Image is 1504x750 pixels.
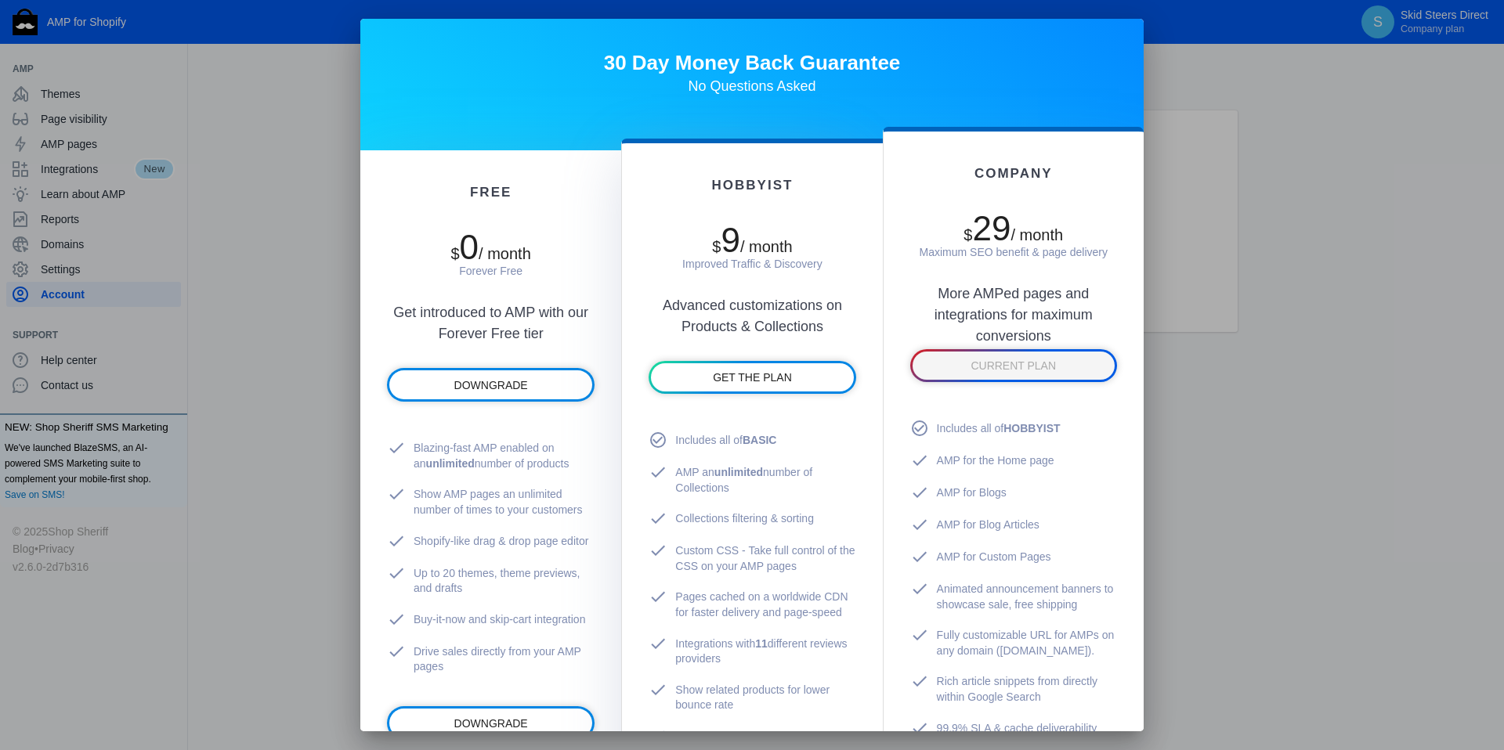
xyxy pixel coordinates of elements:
a: GET THE PLAN [651,363,853,391]
li: Show related products for lower bounce rate [649,675,855,721]
span: / month [1010,226,1063,243]
span: Maximum SEO benefit & page delivery [920,246,1108,258]
span: $ [963,226,972,243]
mat-icon: check [649,509,675,528]
li: Pages cached on a worldwide CDN for faster delivery and page-speed [649,582,855,628]
b: HOBBYIST [1003,422,1060,434]
a: DOWNGRADE [389,709,592,737]
mat-icon: check [387,485,414,503]
span: GET THE PLAN [713,371,792,384]
mat-icon: check [910,547,937,566]
a: DOWNGRADE [389,370,592,399]
mat-icon: check [649,727,675,745]
span: Includes all of [675,433,776,449]
h4: No Questions Asked [360,78,1144,94]
mat-icon: check [910,672,937,691]
mat-icon: check [649,587,675,606]
b: unlimited [714,466,763,478]
span: AMP for Blog Articles [937,517,1039,533]
mat-icon: check [387,438,414,457]
li: Buy-it-now and skip-cart integration [387,604,595,636]
div: FREE [387,185,595,200]
span: 0 [460,228,479,266]
mat-icon: check [910,483,937,502]
li: Animated announcement banners to showcase sale, free shipping [910,574,1117,620]
span: 9 [721,221,739,259]
li: 99.9% SLA & cache deliverability [910,713,1117,745]
span: Includes all of [937,421,1061,437]
span: Blazing-fast AMP enabled on an number of products [414,441,595,471]
mat-icon: check [387,642,414,661]
b: 11 [755,637,768,650]
mat-icon: check [649,541,675,560]
mat-icon: check [910,579,937,598]
span: $ [712,238,721,255]
div: More AMPed pages and integrations for maximum conversions [910,260,1117,326]
span: 29 [972,209,1010,247]
li: Drive sales directly from your AMP pages [387,636,595,683]
iframe: Drift Widget Chat Controller [1426,672,1485,731]
li: Custom CSS - Take full control of the CSS on your AMP pages [649,535,855,582]
span: CURRENT PLAN [971,359,1056,372]
span: $ [450,245,459,262]
span: AMP for Blogs [937,485,1007,501]
span: / month [740,238,793,255]
mat-icon: check [387,532,414,550]
span: / month [479,245,531,262]
mat-icon: check_circle_outline [910,419,937,438]
mat-icon: check [910,451,937,470]
mat-icon: check [387,564,414,582]
li: Rich article snippets from directly within Google Search [910,666,1117,712]
mat-icon: check [649,634,675,653]
div: HOBBYIST [649,178,855,193]
div: Advanced customizations on Products & Collections [649,272,855,337]
li: Shopify-like drag & drop page editor [387,526,595,558]
mat-icon: check [387,610,414,629]
li: Show AMP pages an unlimited number of times to your customers [387,479,595,525]
mat-icon: check_circle_outline [649,431,675,449]
mat-icon: check [910,626,937,644]
span: DOWNGRADE [454,379,528,391]
div: COMPANY [910,166,1117,182]
mat-icon: check [649,680,675,699]
span: AMP for the Home page [937,453,1054,469]
li: Up to 20 themes, theme previews, and drafts [387,558,595,604]
li: Collections filtering & sorting [649,503,855,535]
mat-icon: check [649,463,675,481]
span: DOWNGRADE [454,717,528,730]
span: Improved Traffic & Discovery [682,258,822,270]
span: AMP for Custom Pages [937,550,1051,565]
b: unlimited [426,457,475,470]
span: Integrations with different reviews providers [675,636,855,667]
li: Fully customizable URL for AMPs on any domain ([DOMAIN_NAME]). [910,620,1117,666]
span: AMP an number of Collections [675,465,855,496]
mat-icon: check [910,719,937,737]
mat-icon: check [910,515,937,534]
span: Forever Free [459,265,522,277]
div: Get introduced to AMP with our Forever Free tier [387,279,595,344]
h3: 30 Day Money Back Guarantee [360,55,1144,70]
b: BASIC [743,434,777,446]
a: CURRENT PLAN [913,352,1115,380]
